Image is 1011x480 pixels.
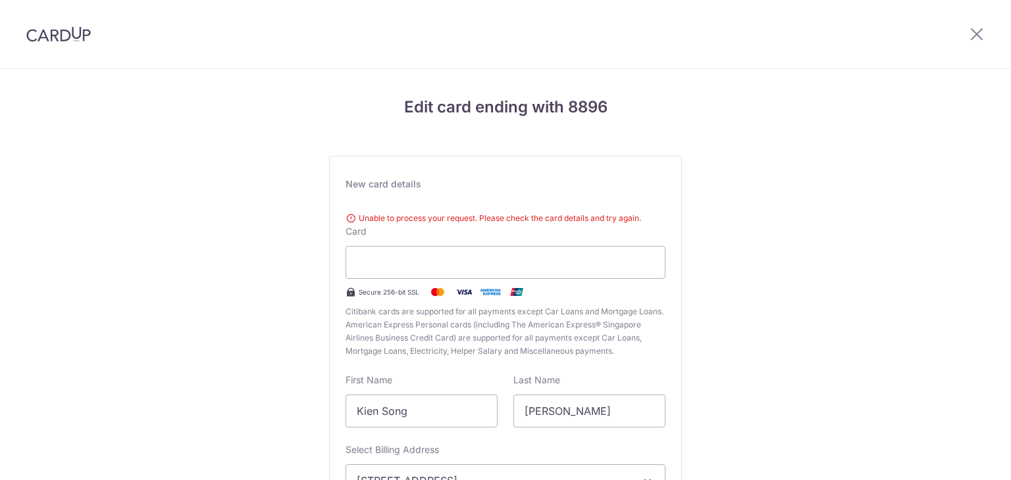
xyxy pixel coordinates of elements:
[504,284,530,300] img: .alt.unionpay
[329,95,682,119] h4: Edit card ending with 8896
[451,284,477,300] img: Visa
[346,395,498,427] input: Cardholder First Name
[346,305,665,358] span: Citibank cards are supported for all payments except Car Loans and Mortgage Loans. American Expre...
[927,441,998,473] iframe: Opens a widget where you can find more information
[346,443,439,456] label: Select Billing Address
[26,26,91,42] img: CardUp
[346,212,665,225] div: Unable to process your request. Please check the card details and try again.
[477,284,504,300] img: .alt.amex
[513,373,560,387] label: Last Name
[346,178,665,191] div: New card details
[425,284,451,300] img: Mastercard
[359,287,419,297] span: Secure 256-bit SSL
[513,395,665,427] input: Cardholder Last Name
[346,373,392,387] label: First Name
[346,225,367,238] label: Card
[357,254,654,270] iframe: Secure card payment input frame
